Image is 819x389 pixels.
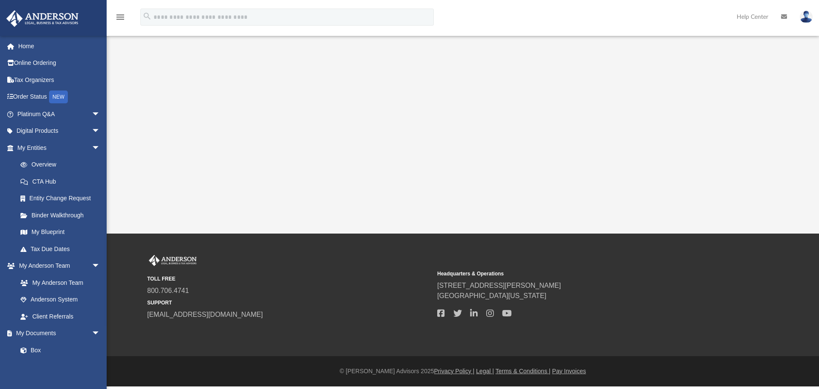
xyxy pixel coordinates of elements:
[12,342,105,359] a: Box
[12,156,113,173] a: Overview
[147,275,431,283] small: TOLL FREE
[6,123,113,140] a: Digital Productsarrow_drop_down
[115,12,125,22] i: menu
[147,311,263,318] a: [EMAIL_ADDRESS][DOMAIN_NAME]
[147,287,189,294] a: 800.706.4741
[12,291,109,308] a: Anderson System
[6,55,113,72] a: Online Ordering
[6,257,109,275] a: My Anderson Teamarrow_drop_down
[92,325,109,342] span: arrow_drop_down
[496,368,551,374] a: Terms & Conditions |
[147,255,198,266] img: Anderson Advisors Platinum Portal
[92,123,109,140] span: arrow_drop_down
[476,368,494,374] a: Legal |
[142,12,152,21] i: search
[12,240,113,257] a: Tax Due Dates
[12,207,113,224] a: Binder Walkthrough
[92,257,109,275] span: arrow_drop_down
[92,105,109,123] span: arrow_drop_down
[12,359,109,376] a: Meeting Minutes
[12,224,109,241] a: My Blueprint
[6,88,113,106] a: Order StatusNEW
[115,16,125,22] a: menu
[434,368,475,374] a: Privacy Policy |
[437,282,561,289] a: [STREET_ADDRESS][PERSON_NAME]
[437,270,721,278] small: Headquarters & Operations
[6,38,113,55] a: Home
[437,292,546,299] a: [GEOGRAPHIC_DATA][US_STATE]
[12,173,113,190] a: CTA Hub
[4,10,81,27] img: Anderson Advisors Platinum Portal
[6,105,113,123] a: Platinum Q&Aarrow_drop_down
[12,190,113,207] a: Entity Change Request
[147,299,431,307] small: SUPPORT
[800,11,813,23] img: User Pic
[92,139,109,157] span: arrow_drop_down
[6,139,113,156] a: My Entitiesarrow_drop_down
[552,368,586,374] a: Pay Invoices
[107,367,819,376] div: © [PERSON_NAME] Advisors 2025
[12,274,105,291] a: My Anderson Team
[49,91,68,103] div: NEW
[6,325,109,342] a: My Documentsarrow_drop_down
[6,71,113,88] a: Tax Organizers
[12,308,109,325] a: Client Referrals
